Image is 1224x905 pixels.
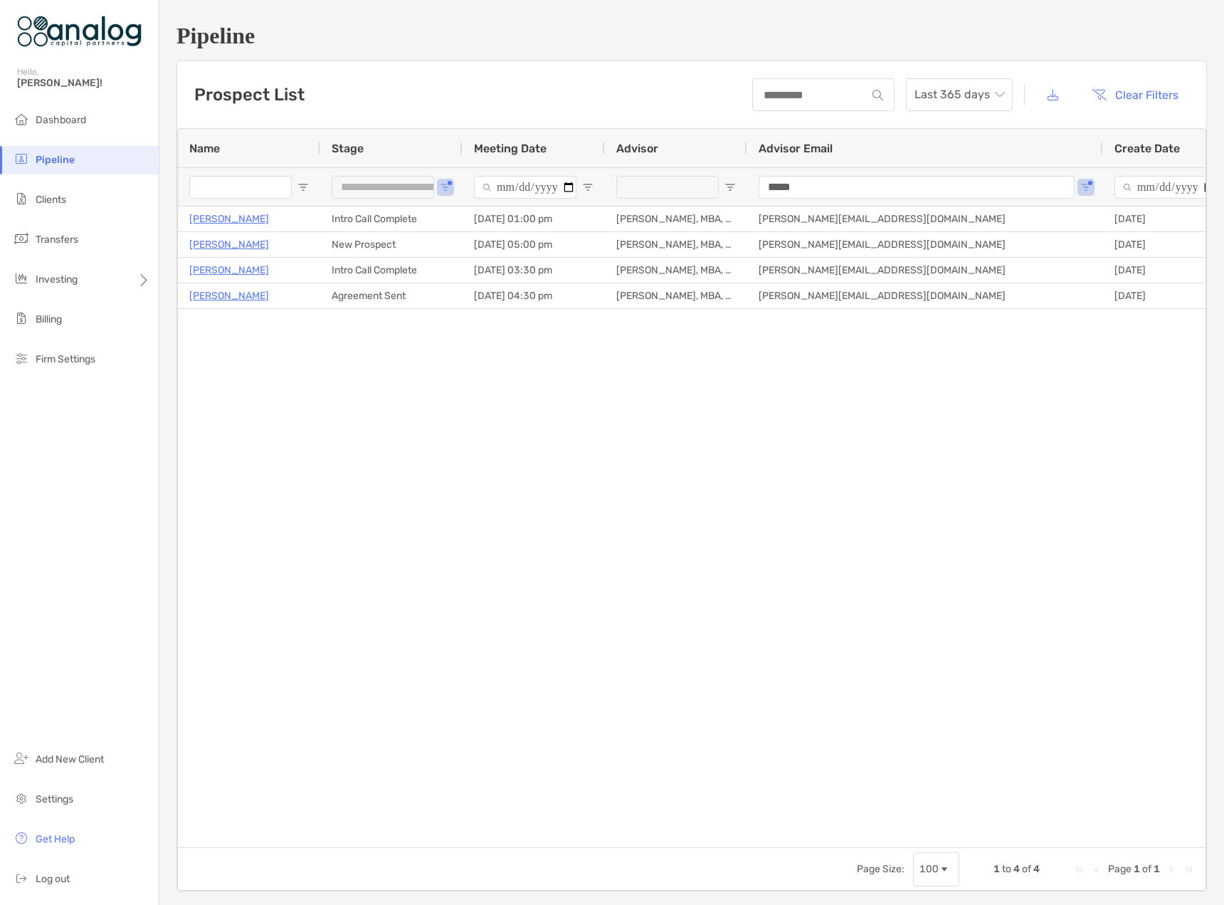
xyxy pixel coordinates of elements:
[857,863,904,875] div: Page Size:
[320,283,463,308] div: Agreement Sent
[13,790,30,807] img: settings icon
[13,310,30,327] img: billing icon
[724,182,736,193] button: Open Filter Menu
[747,232,1103,257] div: [PERSON_NAME][EMAIL_ADDRESS][DOMAIN_NAME]
[1033,863,1040,875] span: 4
[1074,864,1085,875] div: First Page
[13,270,30,287] img: investing icon
[13,230,30,247] img: transfers icon
[913,852,959,886] div: Page Size
[36,273,78,286] span: Investing
[36,793,73,805] span: Settings
[17,6,142,57] img: Zoe Logo
[176,23,1207,49] h1: Pipeline
[13,190,30,207] img: clients icon
[1080,182,1092,193] button: Open Filter Menu
[914,79,1004,110] span: Last 365 days
[993,863,1000,875] span: 1
[17,77,150,89] span: [PERSON_NAME]!
[36,833,75,845] span: Get Help
[605,206,747,231] div: [PERSON_NAME], MBA, CFA
[36,114,86,126] span: Dashboard
[13,869,30,886] img: logout icon
[36,353,95,365] span: Firm Settings
[1183,864,1194,875] div: Last Page
[13,750,30,767] img: add_new_client icon
[36,753,104,765] span: Add New Client
[194,85,305,105] h3: Prospect List
[13,150,30,167] img: pipeline icon
[440,182,451,193] button: Open Filter Menu
[474,142,547,155] span: Meeting Date
[13,110,30,127] img: dashboard icon
[463,258,605,283] div: [DATE] 03:30 pm
[463,232,605,257] div: [DATE] 05:00 pm
[747,258,1103,283] div: [PERSON_NAME][EMAIL_ADDRESS][DOMAIN_NAME]
[297,182,309,193] button: Open Filter Menu
[1022,863,1031,875] span: of
[872,90,883,100] img: input icon
[189,176,292,199] input: Name Filter Input
[919,863,939,875] div: 100
[320,258,463,283] div: Intro Call Complete
[13,350,30,367] img: firm-settings icon
[474,176,576,199] input: Meeting Date Filter Input
[1154,863,1160,875] span: 1
[616,142,658,155] span: Advisor
[320,206,463,231] div: Intro Call Complete
[320,232,463,257] div: New Prospect
[1108,863,1131,875] span: Page
[605,283,747,308] div: [PERSON_NAME], MBA, CFA
[1114,142,1180,155] span: Create Date
[189,261,269,279] a: [PERSON_NAME]
[463,206,605,231] div: [DATE] 01:00 pm
[759,176,1075,199] input: Advisor Email Filter Input
[463,283,605,308] div: [DATE] 04:30 pm
[189,142,220,155] span: Name
[1002,863,1011,875] span: to
[1091,864,1102,875] div: Previous Page
[189,236,269,253] a: [PERSON_NAME]
[582,182,593,193] button: Open Filter Menu
[189,210,269,228] a: [PERSON_NAME]
[36,873,70,885] span: Log out
[605,258,747,283] div: [PERSON_NAME], MBA, CFA
[36,154,75,166] span: Pipeline
[747,206,1103,231] div: [PERSON_NAME][EMAIL_ADDRESS][DOMAIN_NAME]
[747,283,1103,308] div: [PERSON_NAME][EMAIL_ADDRESS][DOMAIN_NAME]
[1013,863,1020,875] span: 4
[36,313,62,325] span: Billing
[1166,864,1177,875] div: Next Page
[36,234,78,246] span: Transfers
[1081,79,1189,110] button: Clear Filters
[1114,176,1217,199] input: Create Date Filter Input
[332,142,364,155] span: Stage
[1134,863,1140,875] span: 1
[189,287,269,305] a: [PERSON_NAME]
[759,142,833,155] span: Advisor Email
[1142,863,1151,875] span: of
[36,194,66,206] span: Clients
[13,830,30,847] img: get-help icon
[605,232,747,257] div: [PERSON_NAME], MBA, CFA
